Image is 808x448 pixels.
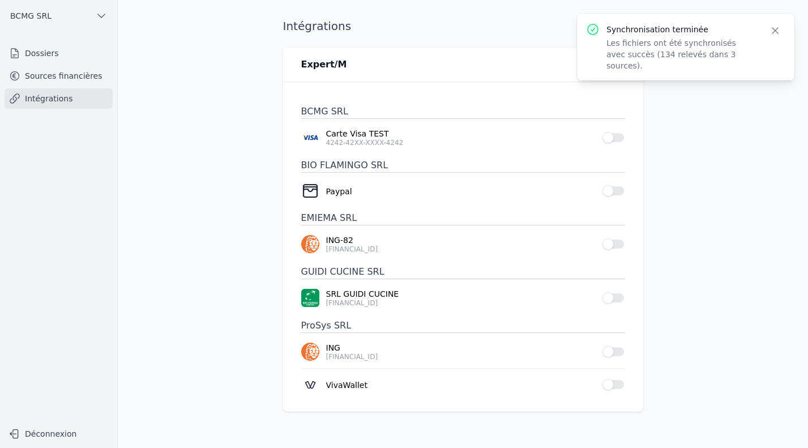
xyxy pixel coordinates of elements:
p: Les fichiers ont été synchronisés avec succès (134 relevés dans 3 sources). [606,37,756,71]
a: ING-82 [326,234,596,246]
a: ING [326,342,596,353]
img: ing.png [301,343,319,361]
span: BCMG SRL [10,10,52,22]
p: [FINANCIAL_ID] [326,245,596,254]
h3: BCMG SRL [301,105,625,119]
a: Intégrations [5,88,113,109]
h1: Intégrations [283,18,352,34]
img: Viva-Wallet.webp [301,376,319,394]
h3: GUIDI CUCINE SRL [301,265,625,279]
img: ing.png [301,235,319,253]
h3: BIO FLAMINGO SRL [301,159,625,173]
p: [FINANCIAL_ID] [326,352,596,361]
a: Dossiers [5,43,113,63]
p: [FINANCIAL_ID] [326,298,596,308]
a: Carte Visa TEST [326,128,596,139]
h3: ProSys SRL [301,319,625,333]
h3: Expert/M [301,58,347,71]
a: VivaWallet [326,379,596,391]
img: CleanShot-202025-05-26-20at-2016.10.27-402x.png [301,182,319,200]
button: BCMG SRL [5,7,113,25]
a: Paypal [326,186,596,197]
img: BNP_BE_BUSINESS_GEBABEBB.png [301,289,319,307]
a: SRL GUIDI CUCINE [326,288,596,300]
h3: EMIEMA SRL [301,211,625,225]
a: Sources financières [5,66,113,86]
button: Déconnexion [5,425,113,443]
p: 4242-42XX-XXXX-4242 [326,138,596,147]
p: Synchronisation terminée [606,24,756,35]
img: visa.png [301,129,319,147]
